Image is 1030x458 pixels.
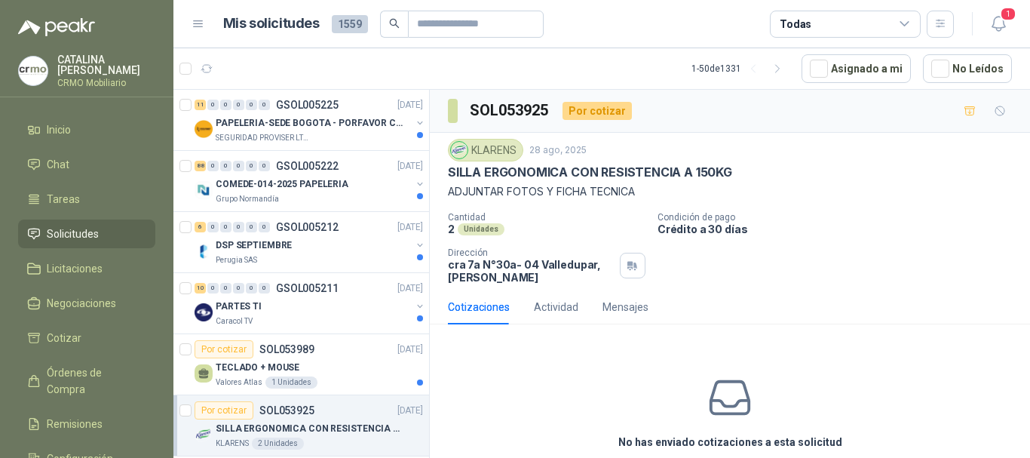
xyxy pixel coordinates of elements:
[216,422,403,436] p: SILLA ERGONOMICA CON RESISTENCIA A 150KG
[216,116,403,131] p: PAPELERIA-SEDE BOGOTA - PORFAVOR CTZ COMPLETO
[448,164,732,180] p: SILLA ERGONOMICA CON RESISTENCIA A 150KG
[195,157,426,205] a: 88 0 0 0 0 0 GSOL005222[DATE] Company LogoCOMEDE-014-2025 PAPELERIAGrupo Normandía
[216,193,279,205] p: Grupo Normandía
[802,54,911,83] button: Asignado a mi
[448,299,510,315] div: Cotizaciones
[451,142,467,158] img: Company Logo
[195,100,206,110] div: 11
[207,222,219,232] div: 0
[216,377,262,389] p: Valores Atlas
[259,405,314,416] p: SOL053925
[195,181,213,199] img: Company Logo
[195,279,426,327] a: 10 0 0 0 0 0 GSOL005211[DATE] Company LogoPARTES TICaracol TV
[529,143,587,158] p: 28 ago, 2025
[220,283,231,294] div: 0
[397,404,423,418] p: [DATE]
[195,222,206,232] div: 6
[57,78,155,88] p: CRMO Mobiliario
[1000,7,1016,21] span: 1
[448,258,614,284] p: cra 7a N°30a- 04 Valledupar , [PERSON_NAME]
[195,218,426,266] a: 6 0 0 0 0 0 GSOL005212[DATE] Company LogoDSP SEPTIEMBREPerugia SAS
[18,289,155,318] a: Negociaciones
[195,96,426,144] a: 11 0 0 0 0 0 GSOL005225[DATE] Company LogoPAPELERIA-SEDE BOGOTA - PORFAVOR CTZ COMPLETOSEGURIDAD ...
[220,161,231,171] div: 0
[448,183,1012,200] p: ADJUNTAR FOTOS Y FICHA TECNICA
[47,121,71,138] span: Inicio
[173,395,429,456] a: Por cotizarSOL053925[DATE] Company LogoSILLA ERGONOMICA CON RESISTENCIA A 150KGKLARENS2 Unidades
[397,281,423,296] p: [DATE]
[602,299,648,315] div: Mensajes
[47,330,81,346] span: Cotizar
[276,161,339,171] p: GSOL005222
[47,364,141,398] span: Órdenes de Compra
[220,222,231,232] div: 0
[18,150,155,179] a: Chat
[448,212,645,223] p: Cantidad
[265,377,317,389] div: 1 Unidades
[458,223,504,235] div: Unidades
[332,15,368,33] span: 1559
[448,247,614,258] p: Dirección
[448,139,523,161] div: KLARENS
[397,220,423,235] p: [DATE]
[233,283,244,294] div: 0
[18,220,155,248] a: Solicitudes
[207,283,219,294] div: 0
[276,222,339,232] p: GSOL005212
[216,361,299,375] p: TECLADO + MOUSE
[246,283,257,294] div: 0
[195,242,213,260] img: Company Logo
[18,115,155,144] a: Inicio
[658,212,1024,223] p: Condición de pago
[216,438,249,450] p: KLARENS
[19,57,48,85] img: Company Logo
[47,191,80,207] span: Tareas
[658,223,1024,235] p: Crédito a 30 días
[470,99,550,122] h3: SOL053925
[216,177,348,192] p: COMEDE-014-2025 PAPELERIA
[18,18,95,36] img: Logo peakr
[18,254,155,283] a: Licitaciones
[397,343,423,357] p: [DATE]
[216,254,257,266] p: Perugia SAS
[216,238,292,253] p: DSP SEPTIEMBRE
[233,161,244,171] div: 0
[173,334,429,395] a: Por cotizarSOL053989[DATE] TECLADO + MOUSEValores Atlas1 Unidades
[207,100,219,110] div: 0
[195,426,213,444] img: Company Logo
[216,315,253,327] p: Caracol TV
[216,132,311,144] p: SEGURIDAD PROVISER LTDA
[397,98,423,112] p: [DATE]
[195,120,213,138] img: Company Logo
[259,344,314,355] p: SOL053989
[923,54,1012,83] button: No Leídos
[448,223,455,235] p: 2
[618,434,842,450] h3: No has enviado cotizaciones a esta solicitud
[276,283,339,294] p: GSOL005211
[259,283,270,294] div: 0
[259,161,270,171] div: 0
[563,102,632,120] div: Por cotizar
[18,410,155,438] a: Remisiones
[57,54,155,75] p: CATALINA [PERSON_NAME]
[691,57,789,81] div: 1 - 50 de 1331
[259,100,270,110] div: 0
[195,283,206,294] div: 10
[47,156,69,173] span: Chat
[47,260,103,277] span: Licitaciones
[233,222,244,232] div: 0
[220,100,231,110] div: 0
[195,340,253,358] div: Por cotizar
[18,358,155,404] a: Órdenes de Compra
[534,299,578,315] div: Actividad
[195,161,206,171] div: 88
[47,226,99,242] span: Solicitudes
[207,161,219,171] div: 0
[195,401,253,420] div: Por cotizar
[195,303,213,321] img: Company Logo
[18,185,155,214] a: Tareas
[47,295,116,312] span: Negociaciones
[276,100,339,110] p: GSOL005225
[252,438,304,450] div: 2 Unidades
[223,13,320,35] h1: Mis solicitudes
